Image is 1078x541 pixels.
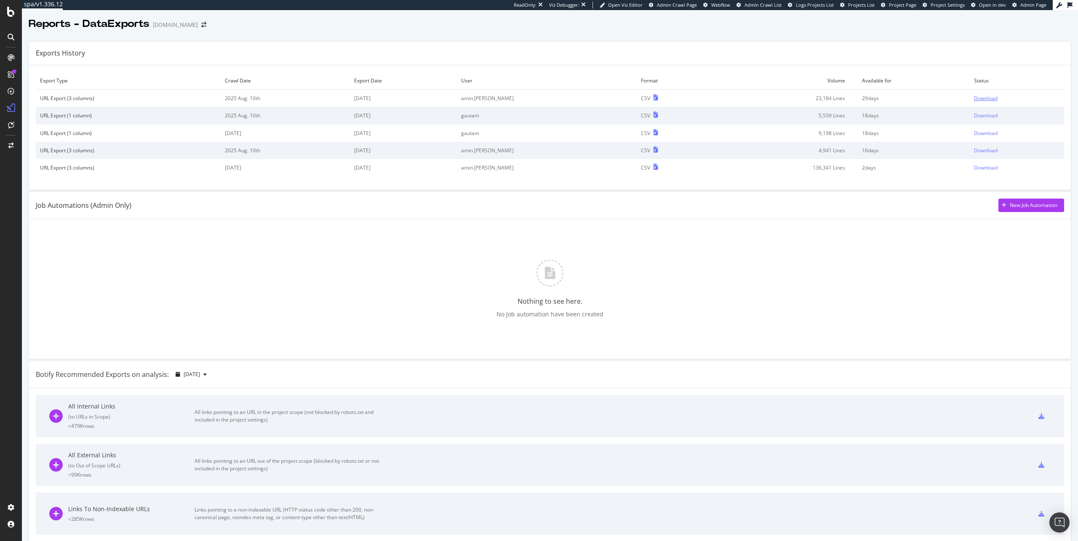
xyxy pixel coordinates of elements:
td: User [457,72,637,90]
div: CSV [641,130,650,137]
td: [DATE] [350,90,457,107]
div: URL Export (3 columns) [40,95,216,102]
a: Download [974,147,1060,154]
div: csv-export [1038,413,1044,419]
div: Links To Non-Indexable URLs [68,505,195,513]
td: 4,941 Lines [712,142,858,159]
div: CSV [641,164,650,171]
td: 2 days [858,159,969,176]
div: URL Export (1 column) [40,130,216,137]
div: Nothing to see here. [518,297,582,306]
td: Available for [858,72,969,90]
span: 2025 Aug. 24th [184,371,200,378]
a: Download [974,130,1060,137]
div: Job Automations (Admin Only) [36,201,131,210]
div: New Job Automation [1010,202,1057,209]
div: All links pointing to an URL out of the project scope (blocked by robots.txt or not included in t... [195,457,384,472]
div: = 285K rows [68,515,195,522]
div: Download [974,164,998,171]
span: Open in dev [979,2,1006,8]
td: [DATE] [350,125,457,142]
a: Projects List [840,2,875,8]
div: CSV [641,112,650,119]
span: Project Settings [931,2,965,8]
span: Projects List [848,2,875,8]
div: Botify Recommended Exports on analysis: [36,370,169,379]
td: amin.[PERSON_NAME] [457,159,637,176]
td: amin.[PERSON_NAME] [457,142,637,159]
a: Open in dev [971,2,1006,8]
td: Status [970,72,1064,90]
td: Crawl Date [221,72,350,90]
div: Download [974,130,998,137]
div: CSV [641,95,650,102]
td: 18 days [858,125,969,142]
td: [DATE] [350,142,457,159]
img: J3t+pQLvoHxnFBO3SZG38AAAAASUVORK5CYII= [536,260,563,286]
a: Project Settings [923,2,965,8]
div: No Job automation have been created [496,310,603,318]
div: CSV [641,147,650,154]
a: Download [974,164,1060,171]
a: Admin Page [1012,2,1046,8]
td: 136,341 Lines [712,159,858,176]
div: arrow-right-arrow-left [201,22,206,28]
button: New Job Automation [998,199,1064,212]
td: 16 days [858,142,969,159]
span: Open Viz Editor [608,2,643,8]
div: csv-export [1038,511,1044,517]
a: Download [974,112,1060,119]
span: Admin Crawl Page [657,2,697,8]
td: gautam [457,107,637,124]
a: Admin Crawl List [736,2,782,8]
div: [DOMAIN_NAME] [153,21,198,29]
div: = 479K rows [68,422,195,430]
td: 2025 Aug. 10th [221,90,350,107]
div: = 99K rows [68,471,195,478]
div: Links pointing to a non-indexable URL (HTTP status code other than 200, non-canonical page, noind... [195,506,384,521]
div: Exports History [36,48,85,58]
td: [DATE] [221,125,350,142]
td: Export Type [36,72,221,90]
div: csv-export [1038,462,1044,468]
td: Export Date [350,72,457,90]
a: Admin Crawl Page [649,2,697,8]
td: Format [637,72,712,90]
span: Webflow [711,2,730,8]
div: ( to URLs in Scope ) [68,413,195,420]
div: URL Export (1 column) [40,112,216,119]
a: Download [974,95,1060,102]
td: 9,198 Lines [712,125,858,142]
td: 2025 Aug. 10th [221,107,350,124]
div: ReadOnly: [514,2,536,8]
div: Reports - DataExports [29,17,149,31]
span: Project Page [889,2,916,8]
span: Admin Page [1020,2,1046,8]
span: Logs Projects List [796,2,834,8]
td: 5,539 Lines [712,107,858,124]
a: Webflow [703,2,730,8]
a: Logs Projects List [788,2,834,8]
div: All Internal Links [68,402,195,411]
td: 29 days [858,90,969,107]
div: URL Export (3 columns) [40,147,216,154]
a: Project Page [881,2,916,8]
div: Download [974,95,998,102]
td: 23,184 Lines [712,90,858,107]
div: All External Links [68,451,195,459]
div: URL Export (3 columns) [40,164,216,171]
td: [DATE] [350,107,457,124]
td: 18 days [858,107,969,124]
div: Download [974,147,998,154]
td: [DATE] [221,159,350,176]
div: Download [974,112,998,119]
a: Open Viz Editor [600,2,643,8]
div: Viz Debugger: [549,2,579,8]
td: [DATE] [350,159,457,176]
span: Admin Crawl List [744,2,782,8]
div: All links pointing to an URL in the project scope (not blocked by robots.txt and included in the ... [195,408,384,424]
td: Volume [712,72,858,90]
td: gautam [457,125,637,142]
div: Open Intercom Messenger [1049,512,1070,533]
button: [DATE] [172,368,210,381]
